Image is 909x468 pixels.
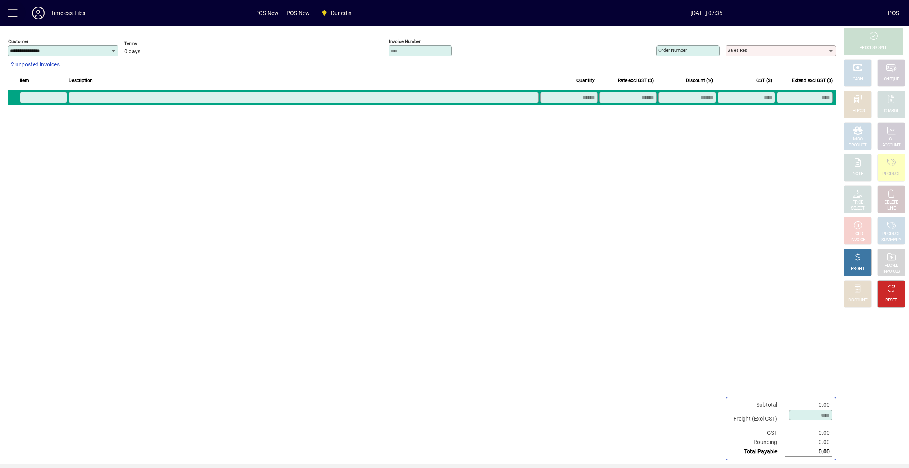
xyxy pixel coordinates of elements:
[851,206,865,212] div: SELECT
[389,39,421,44] mat-label: Invoice number
[729,401,785,410] td: Subtotal
[849,142,866,148] div: PRODUCT
[729,447,785,457] td: Total Payable
[848,298,867,303] div: DISCOUNT
[885,200,898,206] div: DELETE
[26,6,51,20] button: Profile
[8,58,63,72] button: 2 unposted invoices
[889,137,894,142] div: GL
[286,7,310,19] span: POS New
[851,108,865,114] div: EFTPOS
[69,76,93,85] span: Description
[51,7,85,19] div: Timeless Tiles
[851,266,864,272] div: PROFIT
[850,237,865,243] div: INVOICE
[853,171,863,177] div: NOTE
[853,77,863,82] div: CASH
[882,231,900,237] div: PRODUCT
[318,6,355,20] span: Dunedin
[756,76,772,85] span: GST ($)
[853,137,862,142] div: MISC
[331,7,352,19] span: Dunedin
[729,429,785,438] td: GST
[853,231,863,237] div: HOLD
[686,76,713,85] span: Discount (%)
[887,206,895,212] div: LINE
[883,269,900,275] div: INVOICES
[8,39,28,44] mat-label: Customer
[785,401,832,410] td: 0.00
[885,298,897,303] div: RESET
[124,41,172,46] span: Terms
[11,60,60,69] span: 2 unposted invoices
[658,47,687,53] mat-label: Order number
[729,438,785,447] td: Rounding
[882,142,900,148] div: ACCOUNT
[255,7,279,19] span: POS New
[728,47,747,53] mat-label: Sales rep
[884,108,899,114] div: CHARGE
[576,76,595,85] span: Quantity
[785,429,832,438] td: 0.00
[792,76,833,85] span: Extend excl GST ($)
[618,76,654,85] span: Rate excl GST ($)
[888,7,899,19] div: POS
[785,438,832,447] td: 0.00
[853,200,863,206] div: PRICE
[729,410,785,429] td: Freight (Excl GST)
[525,7,888,19] span: [DATE] 07:36
[882,171,900,177] div: PRODUCT
[881,237,901,243] div: SUMMARY
[124,49,140,55] span: 0 days
[860,45,887,51] div: PROCESS SALE
[785,447,832,457] td: 0.00
[20,76,29,85] span: Item
[885,263,898,269] div: RECALL
[884,77,899,82] div: CHEQUE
